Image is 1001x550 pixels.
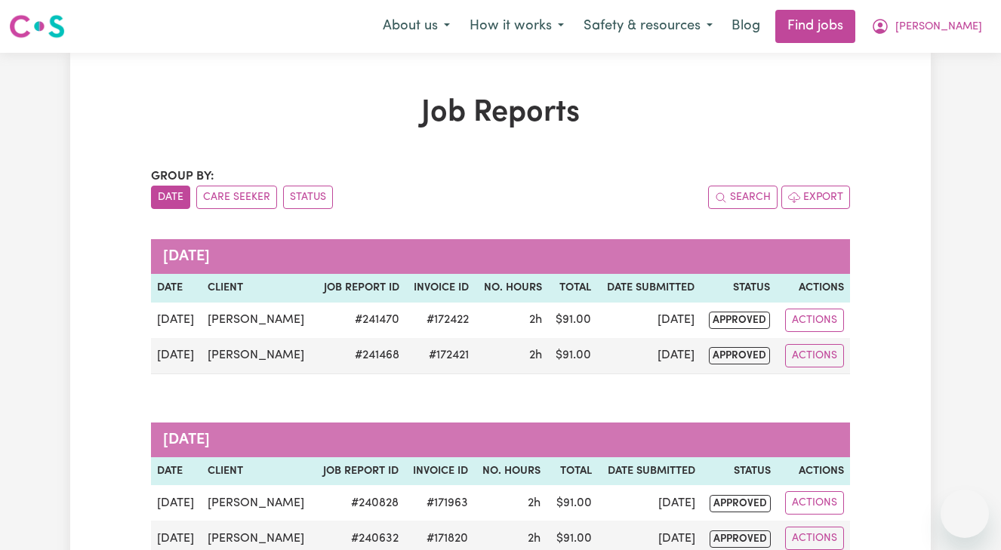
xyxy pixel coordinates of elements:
[777,457,850,486] th: Actions
[314,485,405,521] td: # 240828
[202,338,314,374] td: [PERSON_NAME]
[597,303,701,338] td: [DATE]
[314,457,405,486] th: Job Report ID
[781,186,850,209] button: Export
[597,274,701,303] th: Date Submitted
[895,19,982,35] span: [PERSON_NAME]
[775,10,855,43] a: Find jobs
[151,485,202,521] td: [DATE]
[598,485,701,521] td: [DATE]
[151,303,202,338] td: [DATE]
[460,11,574,42] button: How it works
[701,274,777,303] th: Status
[151,239,850,274] caption: [DATE]
[785,491,844,515] button: Actions
[315,303,405,338] td: # 241470
[405,303,475,338] td: #172422
[151,457,202,486] th: Date
[709,347,770,364] span: approved
[283,186,333,209] button: sort invoices by paid status
[475,274,547,303] th: No. Hours
[151,186,190,209] button: sort invoices by date
[151,338,202,374] td: [DATE]
[529,314,542,326] span: 2 hours
[529,349,542,361] span: 2 hours
[709,312,770,329] span: approved
[710,495,771,512] span: approved
[547,485,598,521] td: $ 91.00
[598,457,701,486] th: Date Submitted
[528,533,541,545] span: 2 hours
[315,274,405,303] th: Job Report ID
[710,530,771,548] span: approved
[151,422,850,457] caption: [DATE]
[151,274,202,303] th: Date
[202,274,314,303] th: Client
[548,303,597,338] td: $ 91.00
[785,309,844,332] button: Actions
[785,527,844,550] button: Actions
[548,338,597,374] td: $ 91.00
[708,186,778,209] button: Search
[315,338,405,374] td: # 241468
[785,344,844,367] button: Actions
[196,186,277,209] button: sort invoices by care seeker
[405,274,475,303] th: Invoice ID
[574,11,722,42] button: Safety & resources
[701,457,777,486] th: Status
[776,274,850,303] th: Actions
[202,457,314,486] th: Client
[861,11,992,42] button: My Account
[547,457,598,486] th: Total
[474,457,547,486] th: No. Hours
[548,274,597,303] th: Total
[151,171,214,183] span: Group by:
[202,485,314,521] td: [PERSON_NAME]
[9,9,65,44] a: Careseekers logo
[202,303,314,338] td: [PERSON_NAME]
[9,13,65,40] img: Careseekers logo
[941,490,989,538] iframe: Button to launch messaging window
[405,485,474,521] td: #171963
[151,95,850,131] h1: Job Reports
[373,11,460,42] button: About us
[405,338,475,374] td: #172421
[405,457,474,486] th: Invoice ID
[597,338,701,374] td: [DATE]
[722,10,769,43] a: Blog
[528,497,541,509] span: 2 hours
